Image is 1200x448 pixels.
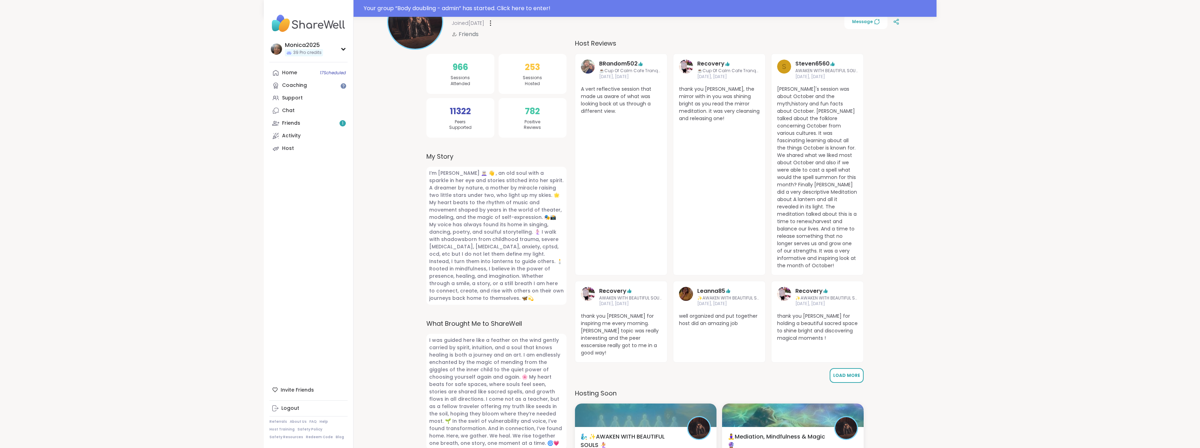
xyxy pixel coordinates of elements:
a: Activity [269,130,348,142]
img: Recovery [581,287,595,301]
div: Support [282,95,303,102]
span: 1 [342,120,343,126]
span: Friends [459,30,479,39]
a: FAQ [309,419,317,424]
span: Message [852,19,880,25]
img: BRandom502 [581,60,595,74]
img: ShareWell Nav Logo [269,11,348,36]
span: Joined [DATE] [452,20,484,27]
a: Recovery [581,287,595,307]
a: Recovery [599,287,626,295]
a: Safety Resources [269,435,303,440]
a: Coaching [269,79,348,92]
a: Recovery [777,287,791,307]
a: BRandom502 [599,60,638,68]
span: I’m [PERSON_NAME] 🧝🏻‍♀️ 👋 , an old soul with a sparkle in her eye and stories stitched into her s... [426,167,567,305]
a: Leanna85 [697,287,725,295]
span: 253 [525,61,540,74]
a: Host [269,142,348,155]
a: Chat [269,104,348,117]
span: [DATE], [DATE] [795,301,858,307]
span: [PERSON_NAME]'s session was about October and the myth,history and fun facts about October. [PERS... [777,85,858,269]
span: AWAKEN WITH BEAUTIFUL SOULS✨ [795,68,858,74]
img: lyssa [835,417,857,439]
a: Home17Scheduled [269,67,348,79]
span: ☕️Cup Of Calm Cafe Tranquil [DATE]🧘‍♂️ [599,68,661,74]
img: Monica2025 [271,43,282,55]
a: BRandom502 [581,60,595,80]
span: [DATE], [DATE] [697,301,760,307]
img: Leanna85 [679,287,693,301]
button: Load More [830,368,864,383]
span: [DATE], [DATE] [697,74,760,80]
a: Recovery [679,60,693,80]
span: thank you [PERSON_NAME], the mirror with in you was shining bright as you read the mirror meditat... [679,85,760,122]
a: S [777,60,791,80]
img: Recovery [679,60,693,74]
div: Monica2025 [285,41,323,49]
a: Recovery [795,287,823,295]
a: Redeem Code [306,435,333,440]
button: Message [844,14,887,29]
span: 11322 [450,105,471,118]
a: About Us [290,419,307,424]
div: Logout [281,405,299,412]
span: 39 Pro credits [293,50,322,56]
span: ☕️Cup Of Calm Cafe Tranquil [DATE]🧘‍♂️ [697,68,760,74]
span: ✨AWAKEN WITH BEAUTIFUL SOULS✨ [795,295,858,301]
iframe: Spotlight [341,83,346,89]
a: Steven6560 [795,60,830,68]
span: 17 Scheduled [320,70,346,76]
div: Your group “ Body doubling - admin ” has started. Click here to enter! [364,4,932,13]
a: Blog [336,435,344,440]
img: lyssa [688,417,710,439]
a: Referrals [269,419,287,424]
div: Host [282,145,294,152]
span: Load More [833,372,860,378]
span: thank you [PERSON_NAME] for holding a beautiful sacred space to shine bright and discovering magi... [777,312,858,342]
span: ✨AWAKEN WITH BEAUTIFUL SOULS✨ [697,295,760,301]
span: [DATE], [DATE] [599,74,661,80]
label: What Brought Me to ShareWell [426,319,567,328]
a: Recovery [697,60,725,68]
div: Coaching [282,82,307,89]
a: Leanna85 [679,287,693,307]
span: Positive Reviews [524,119,541,131]
a: Friends1 [269,117,348,130]
div: Friends [282,120,300,127]
div: Home [282,69,297,76]
span: S [782,61,786,72]
img: Recovery [777,287,791,301]
div: Activity [282,132,301,139]
div: Chat [282,107,295,114]
a: Support [269,92,348,104]
span: 966 [453,61,468,74]
span: [DATE], [DATE] [795,74,858,80]
span: Peers Supported [449,119,472,131]
span: A vert reflective session that made us aware of what was looking back at us through a different v... [581,85,661,115]
span: AWAKEN WITH BEAUTIFUL SOULS✨ [599,295,661,301]
div: Invite Friends [269,384,348,396]
h3: Hosting Soon [575,388,864,398]
span: well organized and put together host did an amazing job [679,312,760,327]
a: Safety Policy [297,427,322,432]
span: Sessions Attended [451,75,470,87]
span: 782 [525,105,540,118]
span: Sessions Hosted [523,75,542,87]
a: Help [320,419,328,424]
label: My Story [426,152,567,161]
a: Host Training [269,427,295,432]
span: [DATE], [DATE] [599,301,661,307]
a: Logout [269,402,348,415]
span: thank you [PERSON_NAME] for inspiring me every morning. [PERSON_NAME] topic was really interestin... [581,312,661,357]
